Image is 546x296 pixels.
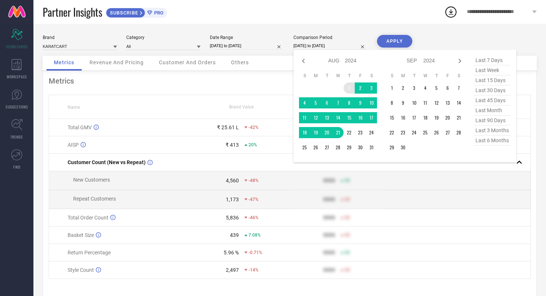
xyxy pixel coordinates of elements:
td: Tue Aug 06 2024 [321,97,332,108]
div: 439 [230,232,239,238]
td: Thu Sep 05 2024 [431,82,442,94]
td: Sat Sep 14 2024 [453,97,464,108]
span: last 30 days [474,85,511,95]
span: 50 [345,215,350,220]
td: Sat Aug 24 2024 [366,127,377,138]
span: last month [474,105,511,116]
td: Wed Sep 18 2024 [420,112,431,123]
td: Thu Sep 26 2024 [431,127,442,138]
td: Sun Sep 22 2024 [386,127,397,138]
span: last 3 months [474,126,511,136]
td: Mon Aug 05 2024 [310,97,321,108]
span: 50 [345,178,350,183]
a: SUBSCRIBEPRO [106,6,167,18]
td: Mon Aug 12 2024 [310,112,321,123]
td: Tue Aug 20 2024 [321,127,332,138]
div: 9999 [323,196,335,202]
td: Fri Sep 27 2024 [442,127,453,138]
span: last 15 days [474,75,511,85]
span: 20% [248,142,257,147]
td: Thu Sep 12 2024 [431,97,442,108]
td: Wed Aug 07 2024 [332,97,344,108]
span: Total GMV [68,124,92,130]
td: Mon Aug 19 2024 [310,127,321,138]
td: Sun Aug 25 2024 [299,142,310,153]
td: Sat Sep 28 2024 [453,127,464,138]
span: -14% [248,267,259,273]
td: Fri Sep 13 2024 [442,97,453,108]
th: Wednesday [420,73,431,79]
td: Thu Aug 22 2024 [344,127,355,138]
td: Sat Aug 10 2024 [366,97,377,108]
td: Sun Aug 11 2024 [299,112,310,123]
td: Sat Sep 21 2024 [453,112,464,123]
td: Wed Sep 11 2024 [420,97,431,108]
div: Next month [455,56,464,65]
td: Fri Aug 09 2024 [355,97,366,108]
span: last 90 days [474,116,511,126]
span: -48% [248,178,259,183]
div: 5.96 % [224,250,239,256]
input: Select date range [210,42,284,50]
span: Revenue And Pricing [90,59,144,65]
td: Wed Aug 14 2024 [332,112,344,123]
td: Wed Aug 28 2024 [332,142,344,153]
span: 7.08% [248,232,261,238]
td: Tue Aug 13 2024 [321,112,332,123]
th: Saturday [366,73,377,79]
th: Monday [397,73,409,79]
td: Sat Aug 17 2024 [366,112,377,123]
span: Basket Size [68,232,94,238]
span: SCORECARDS [6,44,28,49]
span: -46% [248,215,259,220]
td: Thu Aug 01 2024 [344,82,355,94]
td: Fri Aug 30 2024 [355,142,366,153]
span: WORKSPACE [7,74,27,79]
span: New Customers [73,177,110,183]
th: Tuesday [321,73,332,79]
th: Friday [442,73,453,79]
td: Thu Aug 08 2024 [344,97,355,108]
th: Thursday [344,73,355,79]
span: last 6 months [474,136,511,146]
div: 4,560 [226,178,239,183]
td: Mon Sep 16 2024 [397,112,409,123]
span: Customer Count (New vs Repeat) [68,159,146,165]
span: SUBSCRIBE [106,10,140,16]
td: Fri Sep 20 2024 [442,112,453,123]
span: Total Order Count [68,215,108,221]
span: 50 [345,232,350,238]
td: Sat Aug 03 2024 [366,82,377,94]
div: Category [126,35,201,40]
span: Style Count [68,267,94,273]
td: Sun Sep 01 2024 [386,82,397,94]
td: Wed Sep 04 2024 [420,82,431,94]
td: Sat Aug 31 2024 [366,142,377,153]
span: -42% [248,125,259,130]
div: 5,836 [226,215,239,221]
td: Thu Aug 15 2024 [344,112,355,123]
td: Fri Aug 02 2024 [355,82,366,94]
span: Repeat Customers [73,196,116,202]
span: -47% [248,197,259,202]
th: Sunday [386,73,397,79]
span: Name [68,105,80,110]
th: Wednesday [332,73,344,79]
span: -0.71% [248,250,262,255]
div: Comparison Period [293,35,368,40]
div: Metrics [49,77,531,85]
th: Monday [310,73,321,79]
td: Thu Sep 19 2024 [431,112,442,123]
td: Fri Sep 06 2024 [442,82,453,94]
button: APPLY [377,35,412,48]
td: Fri Aug 16 2024 [355,112,366,123]
span: last week [474,65,511,75]
div: ₹ 25.61 L [217,124,239,130]
div: Previous month [299,56,308,65]
td: Mon Sep 09 2024 [397,97,409,108]
span: Partner Insights [43,4,102,20]
div: 1,173 [226,196,239,202]
span: TRENDS [10,134,23,140]
span: SUGGESTIONS [6,104,28,110]
span: PRO [152,10,163,16]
